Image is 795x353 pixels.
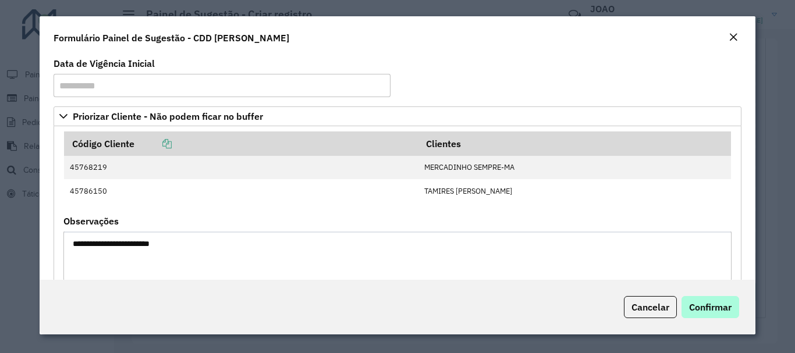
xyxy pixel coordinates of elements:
[729,33,738,42] em: Fechar
[689,301,732,313] span: Confirmar
[54,56,155,70] label: Data de Vigência Inicial
[54,31,289,45] h4: Formulário Painel de Sugestão - CDD [PERSON_NAME]
[418,131,731,156] th: Clientes
[64,156,418,179] td: 45768219
[624,296,677,318] button: Cancelar
[631,301,669,313] span: Cancelar
[63,214,119,228] label: Observações
[134,138,172,149] a: Copiar
[54,126,741,345] div: Priorizar Cliente - Não podem ficar no buffer
[725,30,741,45] button: Close
[64,131,418,156] th: Código Cliente
[418,179,731,202] td: TAMIRES [PERSON_NAME]
[64,179,418,202] td: 45786150
[54,106,741,126] a: Priorizar Cliente - Não podem ficar no buffer
[682,296,739,318] button: Confirmar
[418,156,731,179] td: MERCADINHO SEMPRE-MA
[73,112,263,121] span: Priorizar Cliente - Não podem ficar no buffer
